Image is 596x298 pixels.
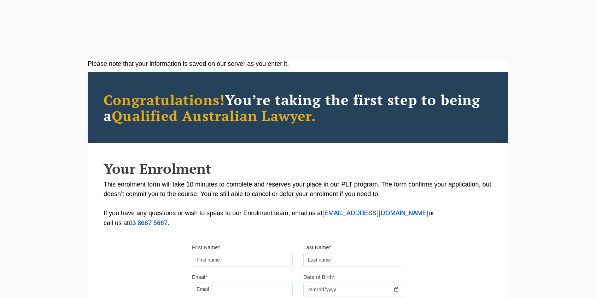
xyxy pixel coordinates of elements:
[322,211,428,216] a: [EMAIL_ADDRESS][DOMAIN_NAME]
[104,161,492,176] h2: Your Enrolment
[192,244,220,251] label: First Name*
[192,282,293,296] input: Email
[104,90,225,109] span: Congratulations!
[129,220,168,226] a: 03 8667 5667
[303,253,404,267] input: Last name
[303,274,335,281] label: Date of Birth*
[192,253,293,267] input: First name
[104,180,492,228] p: This enrolment form will take 10 minutes to complete and reserves your place in our PLT program. ...
[303,244,331,251] label: Last Name*
[192,274,207,281] label: Email*
[112,106,316,125] span: Qualified Australian Lawyer.
[88,59,508,69] div: Please note that your information is saved on our server as you enter it.
[104,92,492,124] h2: You’re taking the first step to being a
